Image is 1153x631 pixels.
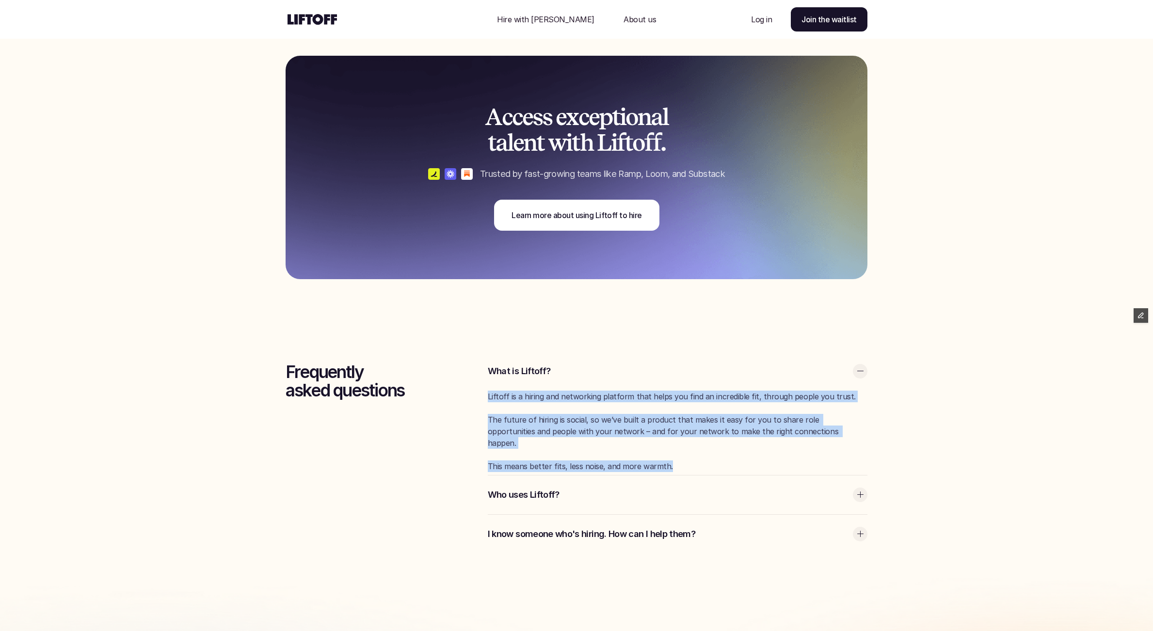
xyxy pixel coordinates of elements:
[488,391,867,402] p: Liftoff is a hiring and networking platform that helps you find an incredible fit, through people...
[566,130,572,156] span: i
[612,104,620,130] span: t
[739,8,784,31] a: Nav Link
[625,130,632,156] span: t
[589,104,599,130] span: e
[611,130,617,156] span: i
[485,8,606,31] a: Nav Link
[660,130,665,156] span: .
[791,7,867,32] a: Join the waitlist
[1134,308,1148,323] button: Edit Framer Content
[617,130,625,156] span: f
[488,528,848,540] p: I know someone who's hiring. How can I help them?
[480,168,725,180] p: Trusted by fast-growing teams like Ramp, Loom, and Substack
[488,365,848,378] p: What is Liftoff?
[548,130,566,156] span: w
[597,130,611,156] span: L
[286,363,464,400] h3: Frequently asked questions
[488,130,496,156] span: t
[488,460,867,472] p: This means better fits, less noise, and more warmth.
[572,130,579,156] span: t
[653,130,660,156] span: f
[620,104,625,130] span: i
[502,104,512,130] span: c
[494,200,659,231] a: Learn more about using Liftoff to hire
[599,104,612,130] span: p
[512,104,522,130] span: c
[485,104,501,130] span: A
[662,104,668,130] span: l
[644,130,652,156] span: f
[512,209,642,221] p: Learn more about using Liftoff to hire
[496,130,507,156] span: a
[542,104,552,130] span: s
[497,14,594,25] p: Hire with [PERSON_NAME]
[580,130,593,156] span: h
[578,104,589,130] span: c
[612,8,668,31] a: Nav Link
[751,14,772,25] p: Log in
[624,14,656,25] p: About us
[522,104,532,130] span: e
[556,104,566,130] span: e
[488,414,867,449] p: The future of hiring is social, so we’ve built a product that makes it easy for you to share role...
[488,489,848,501] p: Who uses Liftoff?
[532,104,542,130] span: s
[625,104,638,130] span: o
[638,104,651,130] span: n
[801,14,857,25] p: Join the waitlist
[523,130,536,156] span: n
[536,130,544,156] span: t
[507,130,513,156] span: l
[651,104,662,130] span: a
[632,130,644,156] span: o
[566,104,578,130] span: x
[513,130,523,156] span: e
